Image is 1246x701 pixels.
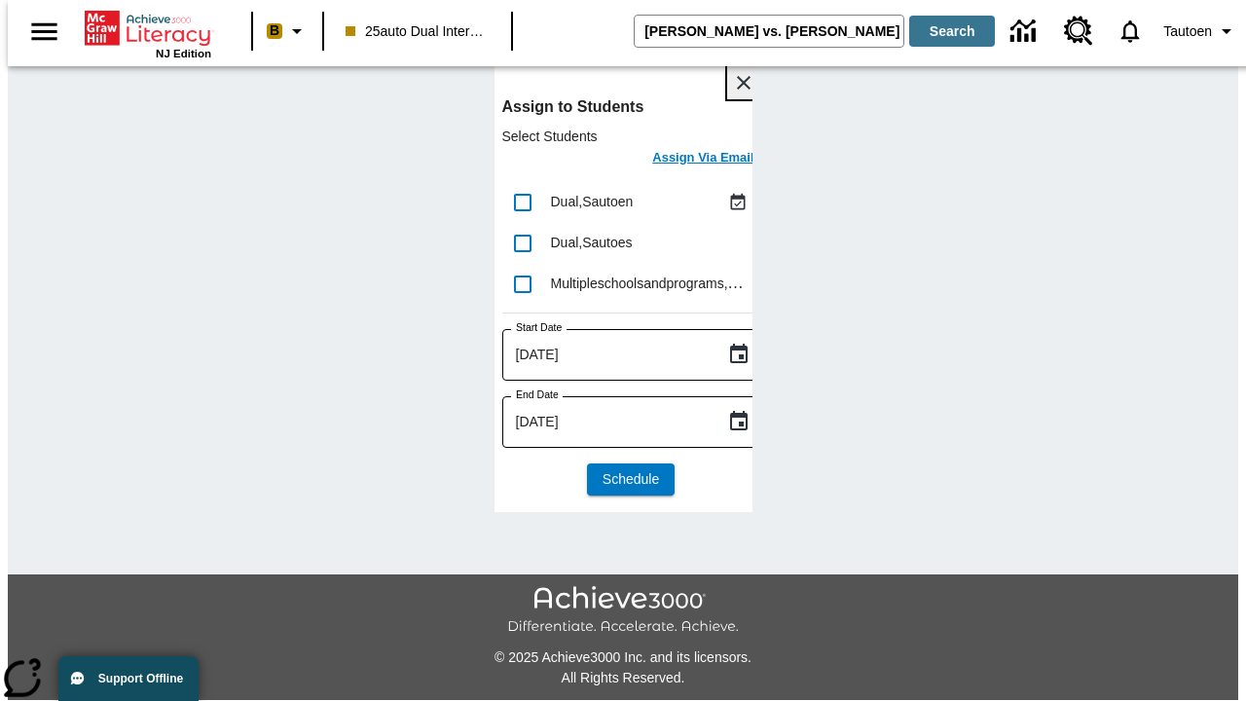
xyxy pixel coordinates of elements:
[1163,21,1212,42] span: Tautoen
[156,48,211,59] span: NJ Edition
[8,668,1238,688] p: All Rights Reserved.
[516,320,562,335] label: Start Date
[635,16,903,47] input: search field
[723,188,752,217] button: Assigned Aug 18 to Aug 18
[516,387,559,402] label: End Date
[85,7,211,59] div: Home
[98,672,183,685] span: Support Offline
[507,586,739,636] img: Achieve3000 Differentiate Accelerate Achieve
[719,335,758,374] button: Choose date, selected date is Aug 18, 2025
[909,16,995,47] button: Search
[502,396,712,448] input: MMMM-DD-YYYY
[719,402,758,441] button: Choose date, selected date is Aug 18, 2025
[16,3,73,60] button: Open side menu
[58,656,199,701] button: Support Offline
[502,127,760,146] p: Select Students
[587,463,675,496] button: Schedule
[727,66,760,99] button: Close
[551,275,779,291] span: Multipleschoolsandprograms , Sautoen
[652,147,753,169] h6: Assign Via Email
[646,146,759,174] button: Assign Via Email
[551,192,723,212] div: Dual, Sautoen
[85,9,211,48] a: Home
[551,194,634,209] span: Dual , Sautoen
[502,93,760,121] h6: Assign to Students
[270,18,279,43] span: B
[1052,5,1105,57] a: Resource Center, Will open in new tab
[551,233,752,253] div: Dual, Sautoes
[502,329,712,381] input: MMMM-DD-YYYY
[8,647,1238,668] p: © 2025 Achieve3000 Inc. and its licensors.
[603,469,659,490] span: Schedule
[346,21,490,42] span: 25auto Dual International
[495,58,752,512] div: lesson details
[999,5,1052,58] a: Data Center
[551,274,752,294] div: Multipleschoolsandprograms, Sautoen
[1105,6,1155,56] a: Notifications
[259,14,316,49] button: Boost Class color is peach. Change class color
[551,235,633,250] span: Dual , Sautoes
[1155,14,1246,49] button: Profile/Settings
